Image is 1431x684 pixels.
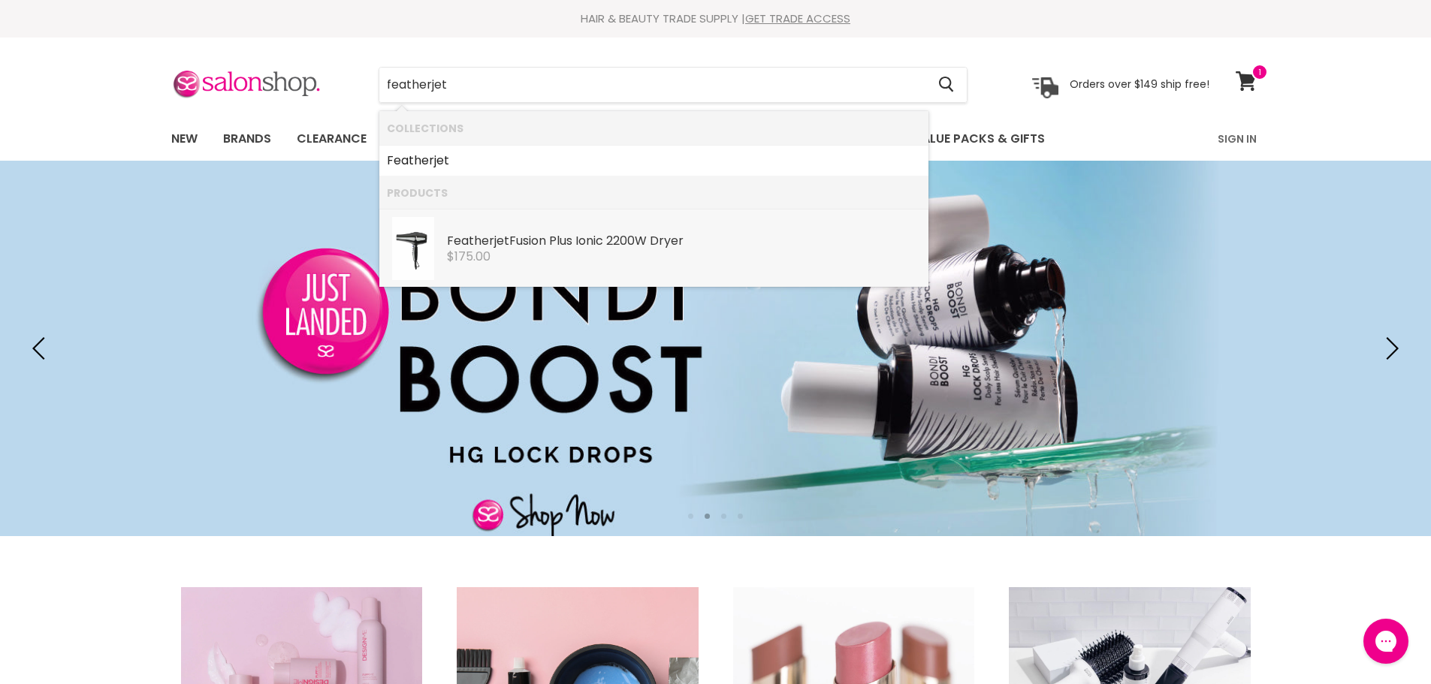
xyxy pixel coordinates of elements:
a: New [160,123,209,155]
form: Product [379,67,968,103]
li: Collections [379,111,928,145]
li: Products: Featherjet Fusion Plus Ionic 2200W Dryer [379,209,928,287]
button: Search [927,68,967,102]
div: HAIR & BEAUTY TRADE SUPPLY | [152,11,1279,26]
a: GET TRADE ACCESS [745,11,850,26]
a: Value Packs & Gifts [902,123,1056,155]
ul: Main menu [160,117,1133,161]
li: Page dot 2 [705,514,710,519]
a: Sign In [1209,123,1266,155]
b: Featherjet [387,152,449,169]
li: Products [379,176,928,209]
li: Page dot 1 [688,514,693,519]
button: Previous [26,333,56,363]
li: Page dot 3 [721,514,726,519]
iframe: Gorgias live chat messenger [1356,613,1416,669]
img: Featherjet_Dryer_2200w_200x.jpg [392,217,434,280]
nav: Main [152,117,1279,161]
div: Fusion Plus Ionic 2200W Dryer [447,234,921,250]
li: Collections: Featherjet [379,145,928,176]
button: Next [1375,333,1405,363]
li: Page dot 4 [738,514,743,519]
input: Search [379,68,927,102]
a: Clearance [285,123,378,155]
p: Orders over $149 ship free! [1070,77,1209,91]
span: $175.00 [447,248,491,265]
a: Brands [212,123,282,155]
b: Featherjet [447,232,509,249]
